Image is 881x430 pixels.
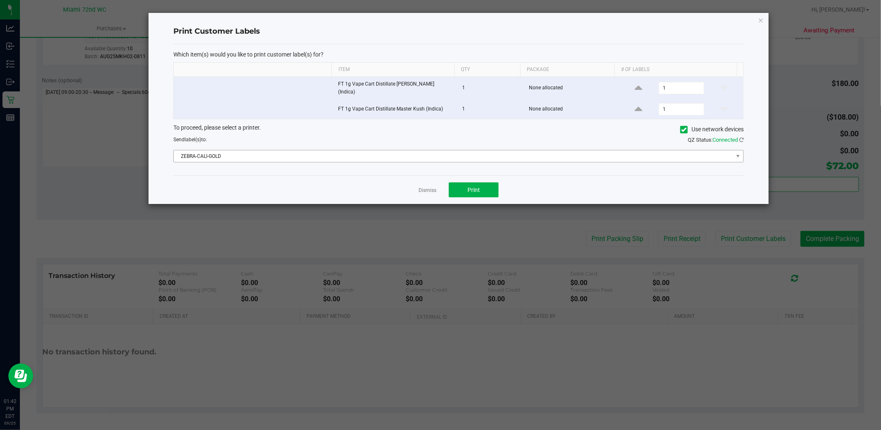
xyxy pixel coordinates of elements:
[713,137,738,143] span: Connected
[333,100,458,119] td: FT 1g Vape Cart Distillate Master Kush (Indica)
[467,187,480,193] span: Print
[331,63,454,77] th: Item
[8,364,33,388] iframe: Resource center
[167,123,750,136] div: To proceed, please select a printer.
[454,63,520,77] th: Qty
[520,63,614,77] th: Package
[185,137,201,143] span: label(s)
[173,137,207,143] span: Send to:
[457,100,524,119] td: 1
[333,77,458,100] td: FT 1g Vape Cart Distillate [PERSON_NAME] (Indica)
[449,182,499,197] button: Print
[614,63,737,77] th: # of labels
[524,100,620,119] td: None allocated
[680,125,744,134] label: Use network devices
[174,150,733,162] span: ZEBRA-CALI-GOLD
[688,137,744,143] span: QZ Status:
[457,77,524,100] td: 1
[419,187,436,194] a: Dismiss
[524,77,620,100] td: None allocated
[173,26,744,37] h4: Print Customer Labels
[173,51,744,58] p: Which item(s) would you like to print customer label(s) for?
